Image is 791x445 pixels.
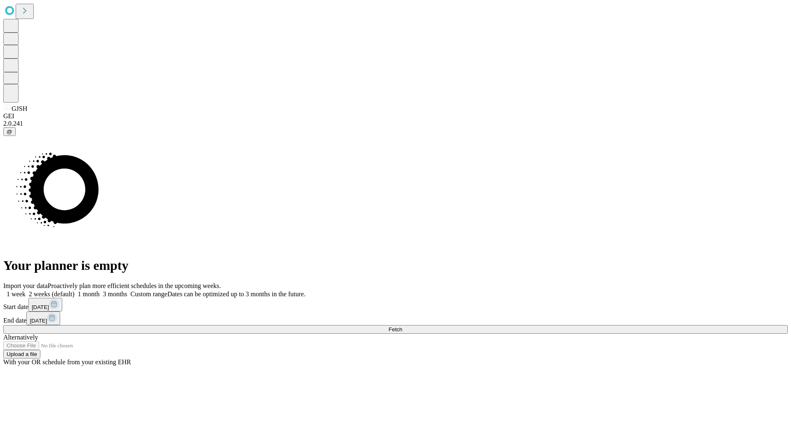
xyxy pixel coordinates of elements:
span: Import your data [3,282,48,289]
span: GJSH [12,105,27,112]
span: With your OR schedule from your existing EHR [3,358,131,365]
span: 2 weeks (default) [29,290,75,297]
span: 1 week [7,290,26,297]
div: Start date [3,298,788,311]
div: GEI [3,112,788,120]
span: Fetch [388,326,402,333]
span: [DATE] [32,304,49,310]
span: @ [7,129,12,135]
span: Custom range [131,290,167,297]
span: Dates can be optimized up to 3 months in the future. [167,290,305,297]
button: Fetch [3,325,788,334]
span: Alternatively [3,334,38,341]
div: 2.0.241 [3,120,788,127]
button: [DATE] [28,298,62,311]
button: @ [3,127,16,136]
div: End date [3,311,788,325]
span: [DATE] [30,318,47,324]
span: 3 months [103,290,127,297]
span: Proactively plan more efficient schedules in the upcoming weeks. [48,282,221,289]
h1: Your planner is empty [3,258,788,273]
button: Upload a file [3,350,40,358]
button: [DATE] [26,311,60,325]
span: 1 month [78,290,100,297]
